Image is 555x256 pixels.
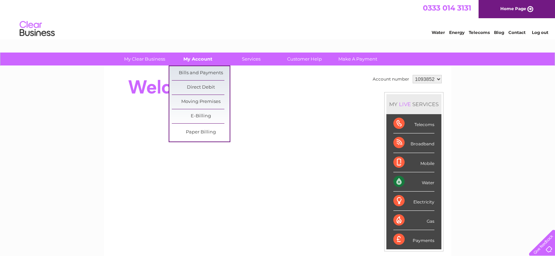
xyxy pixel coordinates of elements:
div: Payments [393,230,434,249]
div: Electricity [393,192,434,211]
div: Broadband [393,133,434,153]
div: Telecoms [393,114,434,133]
div: Gas [393,211,434,230]
a: Log out [532,30,548,35]
a: Customer Help [276,53,333,65]
a: Blog [494,30,504,35]
div: LIVE [398,101,412,108]
a: Make A Payment [329,53,387,65]
a: Services [222,53,280,65]
a: 0333 014 3131 [423,4,471,12]
a: My Account [169,53,227,65]
a: Contact [508,30,526,35]
a: Energy [449,30,465,35]
a: Moving Premises [172,95,230,109]
img: logo.png [19,18,55,40]
div: Mobile [393,153,434,172]
a: Bills and Payments [172,66,230,80]
div: Water [393,172,434,192]
a: Water [432,30,445,35]
a: Direct Debit [172,81,230,95]
a: E-Billing [172,109,230,123]
a: Telecoms [469,30,490,35]
td: Account number [371,73,411,85]
a: Paper Billing [172,125,230,139]
a: My Clear Business [116,53,174,65]
div: MY SERVICES [386,94,441,114]
div: Clear Business is a trading name of Verastar Limited (registered in [GEOGRAPHIC_DATA] No. 3667643... [112,4,444,34]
